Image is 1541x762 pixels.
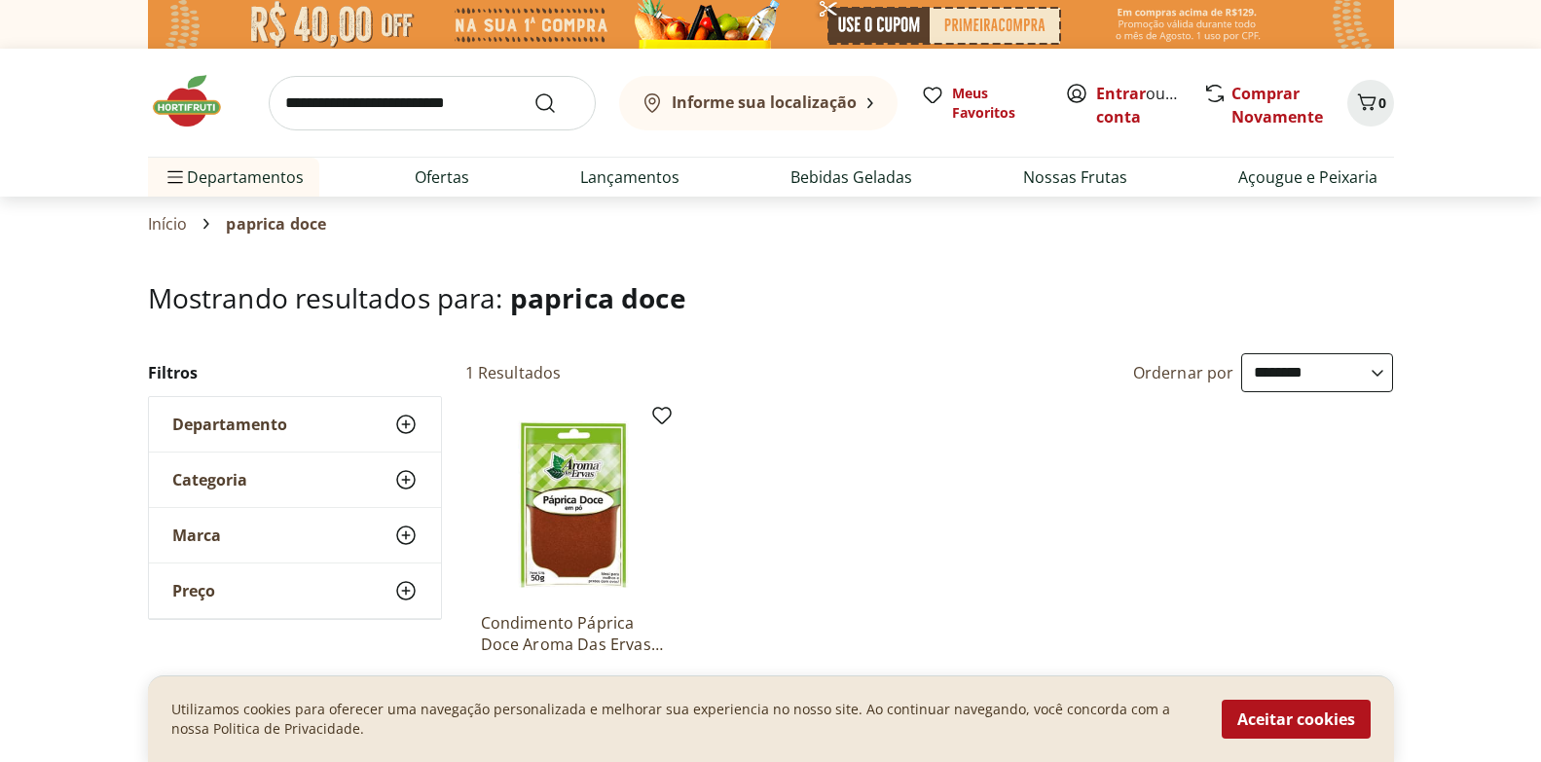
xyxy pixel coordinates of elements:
[172,581,215,600] span: Preço
[149,453,441,507] button: Categoria
[148,353,442,392] h2: Filtros
[921,84,1042,123] a: Meus Favoritos
[415,165,469,189] a: Ofertas
[172,415,287,434] span: Departamento
[672,91,857,113] b: Informe sua localização
[1231,83,1323,127] a: Comprar Novamente
[1096,83,1203,127] a: Criar conta
[148,72,245,130] img: Hortifruti
[1238,165,1377,189] a: Açougue e Peixaria
[481,612,666,655] a: Condimento Páprica Doce Aroma Das Ervas 50G
[1023,165,1127,189] a: Nossas Frutas
[149,563,441,618] button: Preço
[148,215,188,233] a: Início
[1096,83,1146,104] a: Entrar
[149,397,441,452] button: Departamento
[1378,93,1386,112] span: 0
[465,362,562,383] h2: 1 Resultados
[510,279,686,316] span: paprica doce
[1096,82,1183,128] span: ou
[790,165,912,189] a: Bebidas Geladas
[164,154,187,200] button: Menu
[171,700,1198,739] p: Utilizamos cookies para oferecer uma navegação personalizada e melhorar sua experiencia no nosso ...
[580,165,679,189] a: Lançamentos
[481,412,666,597] img: Condimento Páprica Doce Aroma Das Ervas 50G
[1133,362,1234,383] label: Ordernar por
[952,84,1042,123] span: Meus Favoritos
[172,470,247,490] span: Categoria
[172,526,221,545] span: Marca
[1222,700,1371,739] button: Aceitar cookies
[619,76,898,130] button: Informe sua localização
[164,154,304,200] span: Departamentos
[226,215,326,233] span: paprica doce
[269,76,596,130] input: search
[533,91,580,115] button: Submit Search
[149,508,441,562] button: Marca
[148,282,1394,313] h1: Mostrando resultados para:
[1347,80,1394,127] button: Carrinho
